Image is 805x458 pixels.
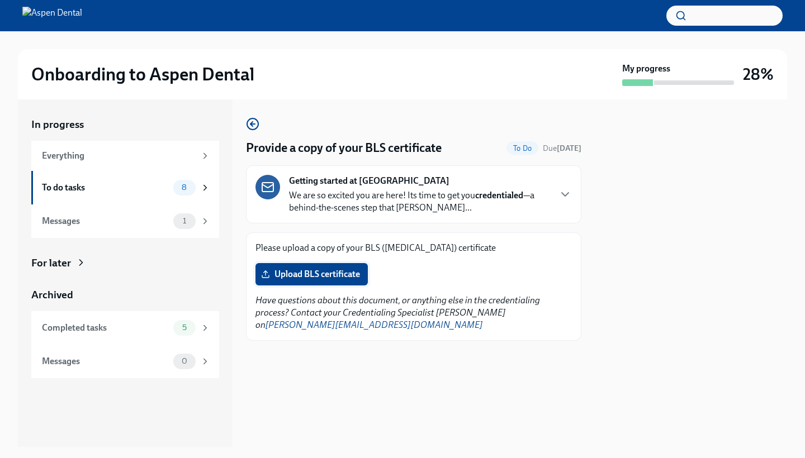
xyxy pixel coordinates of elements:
div: Messages [42,215,169,227]
strong: [DATE] [557,144,581,153]
span: 0 [175,357,194,365]
span: To Do [506,144,538,152]
a: Messages0 [31,345,219,378]
div: To do tasks [42,182,169,194]
a: Messages1 [31,204,219,238]
a: Everything [31,141,219,171]
span: 1 [176,217,193,225]
div: Completed tasks [42,322,169,334]
span: 8 [175,183,193,192]
h3: 28% [743,64,774,84]
a: To do tasks8 [31,171,219,204]
h2: Onboarding to Aspen Dental [31,63,254,85]
img: Aspen Dental [22,7,82,25]
label: Upload BLS certificate [255,263,368,285]
strong: My progress [622,63,670,75]
p: We are so excited you are here! Its time to get you —a behind-the-scenes step that [PERSON_NAME]... [289,189,550,214]
a: Archived [31,288,219,302]
em: Have questions about this document, or anything else in the credentialing process? Contact your C... [255,295,540,330]
span: Upload BLS certificate [263,269,360,280]
a: For later [31,256,219,270]
span: Due [543,144,581,153]
div: Everything [42,150,196,162]
span: September 10th, 2025 10:00 [543,143,581,154]
div: Messages [42,355,169,368]
div: For later [31,256,71,270]
p: Please upload a copy of your BLS ([MEDICAL_DATA]) certificate [255,242,572,254]
span: 5 [176,323,193,332]
a: Completed tasks5 [31,311,219,345]
strong: Getting started at [GEOGRAPHIC_DATA] [289,175,449,187]
h4: Provide a copy of your BLS certificate [246,140,442,156]
strong: credentialed [475,190,523,201]
a: [PERSON_NAME][EMAIL_ADDRESS][DOMAIN_NAME] [266,319,483,330]
a: In progress [31,117,219,132]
